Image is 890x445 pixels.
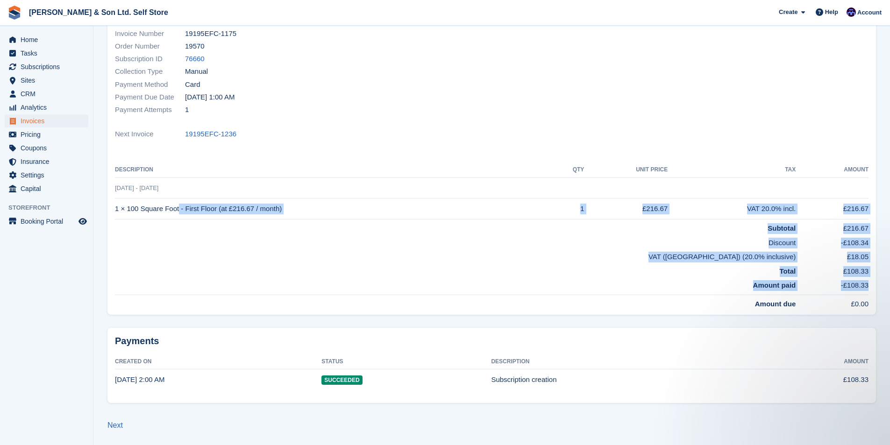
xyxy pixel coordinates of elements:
[115,248,796,262] td: VAT ([GEOGRAPHIC_DATA]) (20.0% inclusive)
[5,128,88,141] a: menu
[115,335,869,347] h2: Payments
[554,162,584,177] th: QTY
[21,215,77,228] span: Booking Portal
[185,105,189,115] span: 1
[107,421,123,429] a: Next
[185,54,205,64] a: 76660
[21,169,77,182] span: Settings
[780,267,796,275] strong: Total
[847,7,856,17] img: Josey Kitching
[763,369,869,390] td: £108.33
[115,66,185,77] span: Collection Type
[321,375,362,385] span: Succeeded
[21,114,77,127] span: Invoices
[796,276,869,295] td: -£108.33
[185,92,235,103] time: 2025-03-21 01:00:00 UTC
[5,60,88,73] a: menu
[185,28,236,39] span: 19195EFC-1175
[115,28,185,39] span: Invoice Number
[796,262,869,277] td: £108.33
[584,198,668,219] td: £216.67
[5,74,88,87] a: menu
[768,224,796,232] strong: Subtotal
[5,47,88,60] a: menu
[796,162,869,177] th: Amount
[5,114,88,127] a: menu
[115,41,185,52] span: Order Number
[7,6,21,20] img: stora-icon-8386f47178a22dfd0bd8f6a31ec36ba5ce8667c1dd55bd0f319d3a0aa187defe.svg
[185,79,200,90] span: Card
[115,79,185,90] span: Payment Method
[5,215,88,228] a: menu
[5,155,88,168] a: menu
[185,41,205,52] span: 19570
[77,216,88,227] a: Preview store
[796,219,869,234] td: £216.67
[8,203,93,212] span: Storefront
[857,8,882,17] span: Account
[755,300,796,308] strong: Amount due
[115,105,185,115] span: Payment Attempts
[185,66,208,77] span: Manual
[796,248,869,262] td: £18.05
[115,375,164,383] time: 2025-03-20 02:00:58 UTC
[185,129,236,140] a: 19195EFC-1236
[825,7,838,17] span: Help
[21,74,77,87] span: Sites
[321,354,491,369] th: Status
[5,87,88,100] a: menu
[21,155,77,168] span: Insurance
[21,60,77,73] span: Subscriptions
[668,162,796,177] th: Tax
[115,129,185,140] span: Next Invoice
[5,101,88,114] a: menu
[668,204,796,214] div: VAT 20.0% incl.
[5,141,88,155] a: menu
[115,198,554,219] td: 1 × 100 Square Foot - First Floor (at £216.67 / month)
[21,101,77,114] span: Analytics
[554,198,584,219] td: 1
[796,234,869,248] td: -£108.34
[115,354,321,369] th: Created On
[21,47,77,60] span: Tasks
[21,128,77,141] span: Pricing
[5,182,88,195] a: menu
[115,162,554,177] th: Description
[796,295,869,309] td: £0.00
[21,33,77,46] span: Home
[584,162,668,177] th: Unit Price
[21,87,77,100] span: CRM
[25,5,172,20] a: [PERSON_NAME] & Son Ltd. Self Store
[5,33,88,46] a: menu
[763,354,869,369] th: Amount
[753,281,796,289] strong: Amount paid
[491,354,763,369] th: Description
[115,92,185,103] span: Payment Due Date
[21,182,77,195] span: Capital
[115,184,158,191] span: [DATE] - [DATE]
[115,234,796,248] td: Discount
[779,7,797,17] span: Create
[491,369,763,390] td: Subscription creation
[5,169,88,182] a: menu
[21,141,77,155] span: Coupons
[796,198,869,219] td: £216.67
[115,54,185,64] span: Subscription ID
